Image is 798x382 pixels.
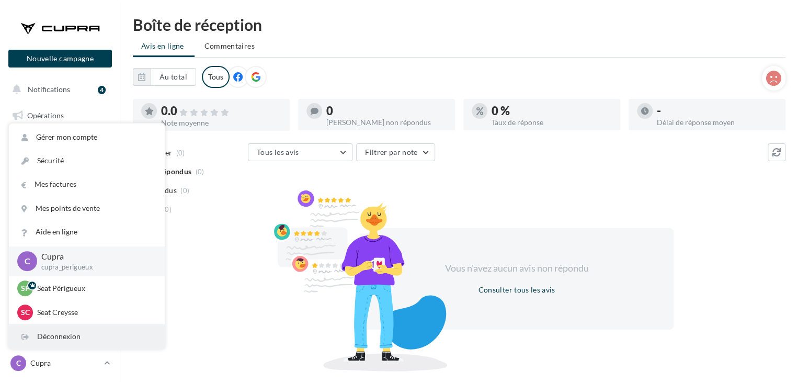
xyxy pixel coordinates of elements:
[163,205,172,214] span: (0)
[180,186,189,195] span: (0)
[356,143,435,161] button: Filtrer par note
[6,235,114,257] a: Contacts
[41,251,148,263] p: Cupra
[6,158,114,179] a: Visibilité en ligne
[6,287,114,309] a: Calendrier
[9,126,165,149] a: Gérer mon compte
[21,307,30,318] span: SC
[492,119,612,126] div: Taux de réponse
[41,263,148,272] p: cupra_perigueux
[28,85,70,94] span: Notifications
[9,220,165,244] a: Aide en ligne
[133,68,196,86] button: Au total
[9,325,165,349] div: Déconnexion
[161,119,281,127] div: Note moyenne
[9,149,165,173] a: Sécurité
[427,262,607,275] div: Vous n'avez aucun avis non répondu
[326,119,447,126] div: [PERSON_NAME] non répondus
[176,149,185,157] span: (0)
[151,68,196,86] button: Au total
[98,86,106,94] div: 4
[657,105,777,117] div: -
[37,307,152,318] p: Seat Creysse
[9,197,165,220] a: Mes points de vente
[21,283,30,294] span: SP
[492,105,612,117] div: 0 %
[6,78,110,100] button: Notifications 4
[161,105,281,117] div: 0.0
[26,353,108,375] span: Campagnes DataOnDemand
[6,130,114,153] a: Boîte de réception
[202,66,230,88] div: Tous
[25,255,30,267] span: C
[6,262,114,284] a: Médiathèque
[16,358,21,368] span: C
[474,284,559,296] button: Consulter tous les avis
[133,17,785,32] div: Boîte de réception
[248,143,352,161] button: Tous les avis
[37,283,152,294] p: Seat Périgueux
[30,358,100,368] p: Cupra
[8,353,112,373] a: C Cupra
[657,119,777,126] div: Délai de réponse moyen
[6,209,114,231] a: Campagnes
[257,148,299,156] span: Tous les avis
[8,50,112,68] button: Nouvelle campagne
[6,105,114,127] a: Opérations
[9,173,165,196] a: Mes factures
[326,105,447,117] div: 0
[6,313,114,344] a: PLV et print personnalisable
[204,41,255,51] span: Commentaires
[6,184,114,206] a: SMS unitaire
[27,111,64,120] span: Opérations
